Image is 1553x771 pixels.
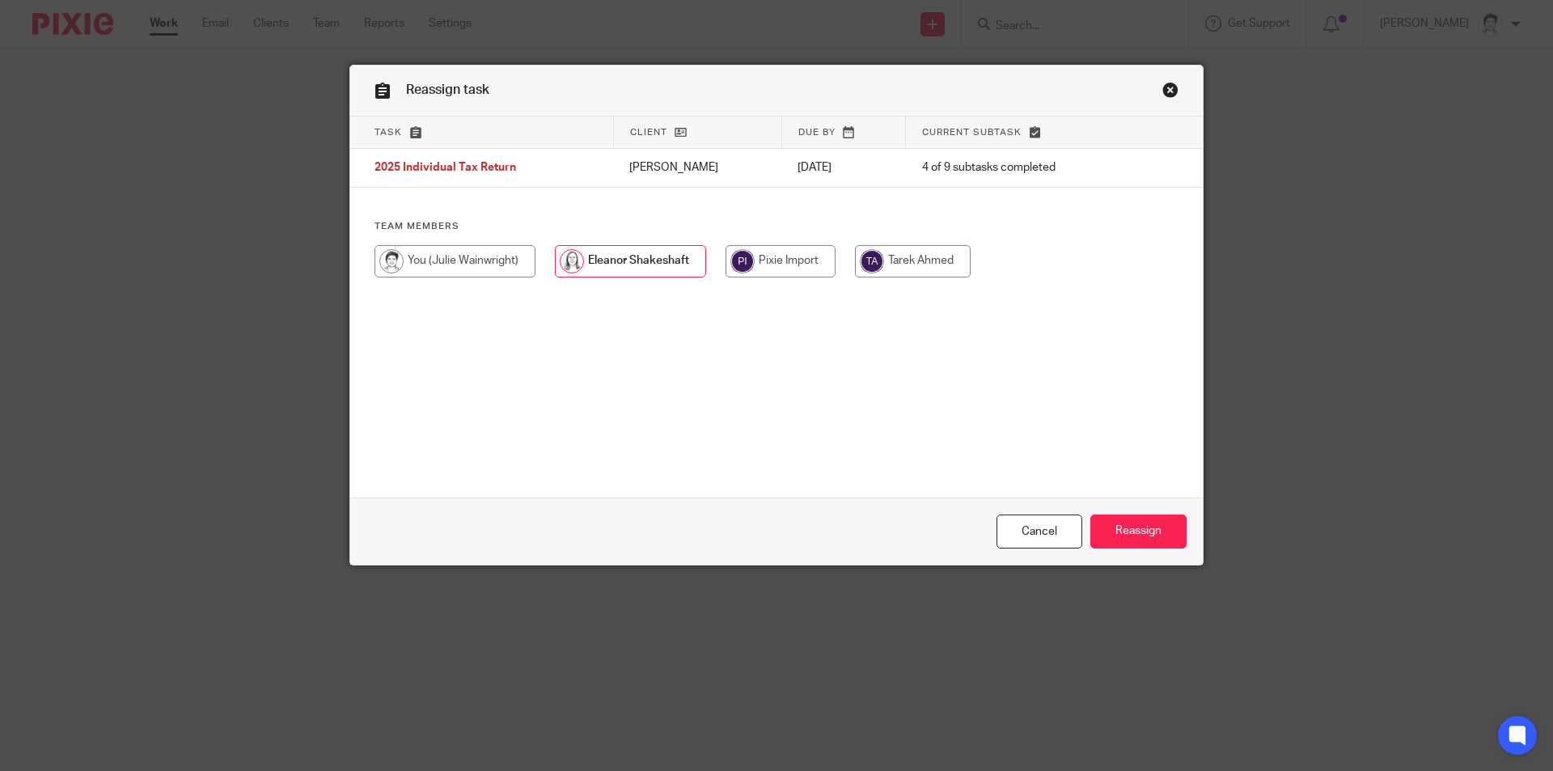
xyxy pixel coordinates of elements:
[906,149,1136,188] td: 4 of 9 subtasks completed
[798,128,836,137] span: Due by
[374,163,516,174] span: 2025 Individual Tax Return
[997,515,1082,549] a: Close this dialog window
[406,83,489,96] span: Reassign task
[798,159,890,176] p: [DATE]
[374,220,1179,233] h4: Team members
[374,128,402,137] span: Task
[629,159,765,176] p: [PERSON_NAME]
[1090,515,1187,549] input: Reassign
[922,128,1022,137] span: Current subtask
[1162,82,1179,104] a: Close this dialog window
[630,128,667,137] span: Client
